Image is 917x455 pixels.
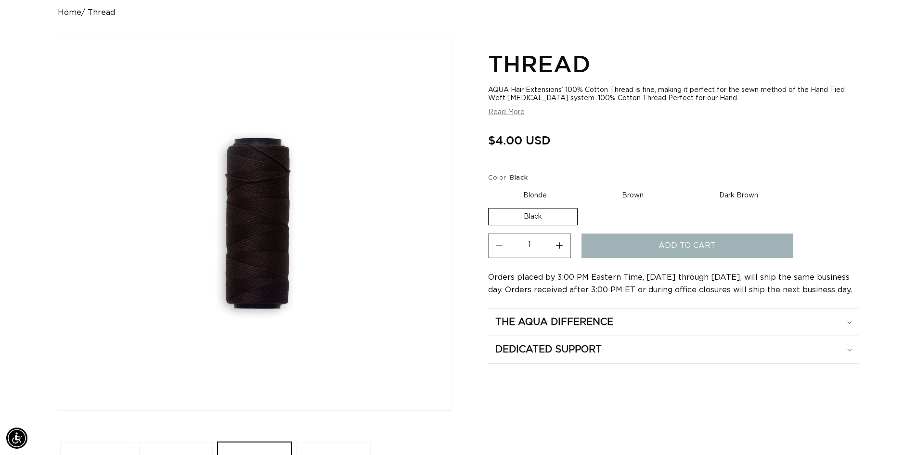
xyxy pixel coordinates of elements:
div: Accessibility Menu [6,428,27,449]
label: Dark Brown [684,187,793,204]
legend: Color : [488,173,529,183]
span: $4.00 USD [488,131,551,149]
nav: breadcrumbs [58,8,859,17]
span: Thread [88,8,115,17]
summary: Dedicated Support [488,336,859,363]
summary: The Aqua Difference [488,309,859,336]
button: Add to cart [581,234,793,258]
a: Home [58,8,81,17]
span: Add to cart [659,234,716,258]
div: AQUA Hair Extensions’ 100% Cotton Thread is fine, making it perfect for the sewn method of the Ha... [488,86,859,103]
button: Read More [488,108,525,117]
h2: Dedicated Support [495,343,602,356]
label: Brown [587,187,679,204]
span: Orders placed by 3:00 PM Eastern Time, [DATE] through [DATE], will ship the same business day. Or... [488,273,852,294]
h1: Thread [488,49,859,78]
span: Black [510,175,528,181]
iframe: Chat Widget [869,409,917,455]
label: Black [488,208,578,225]
label: Blonde [488,187,582,204]
h2: The Aqua Difference [495,316,613,328]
